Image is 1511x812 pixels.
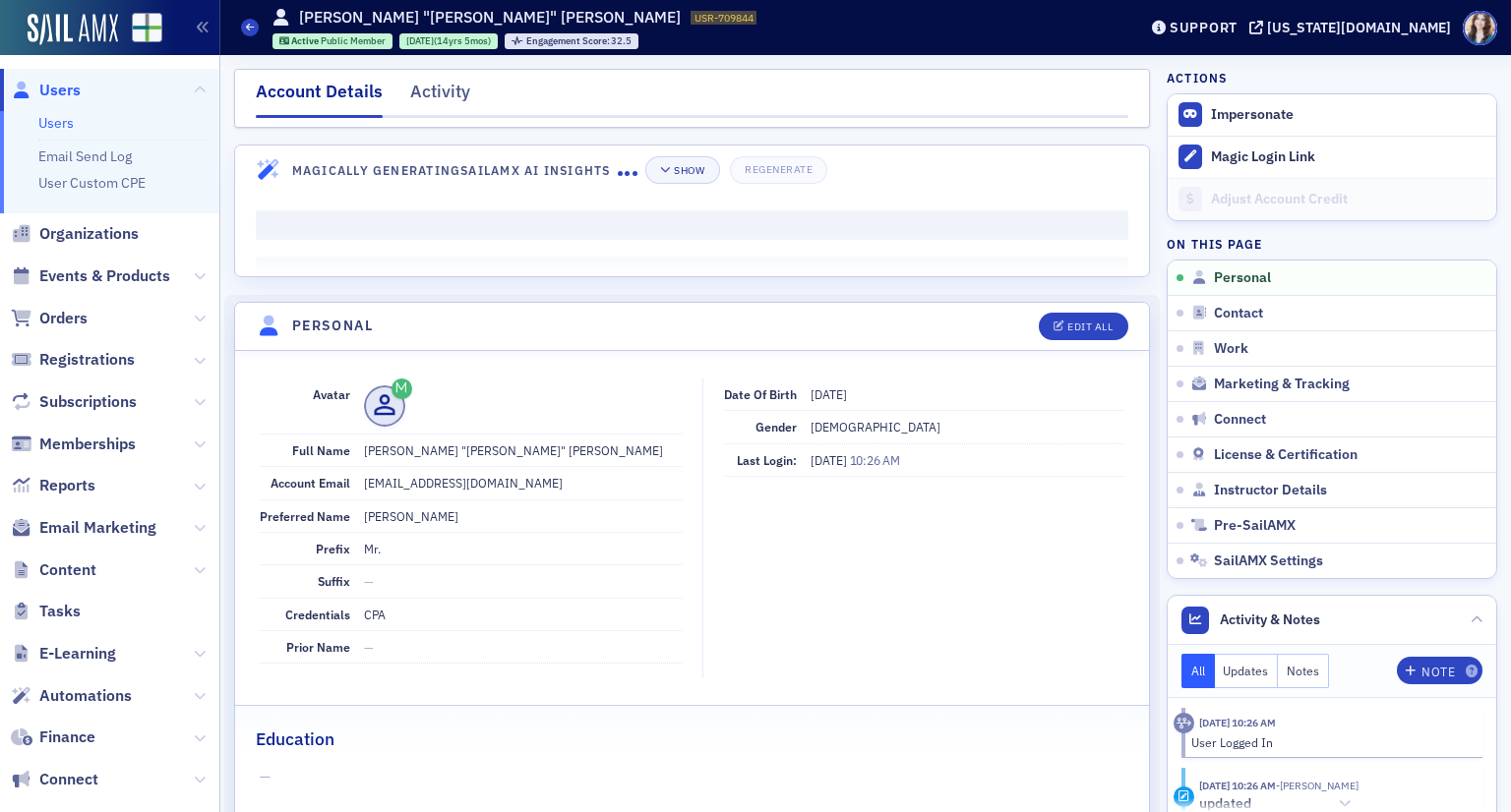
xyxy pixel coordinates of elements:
[1214,305,1263,322] span: Contact
[39,643,116,665] span: E-Learning
[292,161,618,179] h4: Magically Generating SailAMX AI Insights
[1167,69,1228,87] h4: Actions
[695,11,754,25] span: USR-709844
[39,391,137,413] span: Subscriptions
[1214,411,1266,429] span: Connect
[118,13,162,46] a: View Homepage
[406,34,434,47] span: [DATE]
[256,79,383,118] div: Account Details
[811,386,847,402] span: [DATE]
[11,265,170,287] a: Events & Products
[272,33,393,49] div: Active: Active: Public Member
[39,223,139,245] span: Organizations
[1167,235,1497,253] h4: On this page
[39,308,88,329] span: Orders
[1191,733,1470,751] div: User Logged In
[11,308,88,329] a: Orders
[755,419,797,435] span: Gender
[364,500,682,532] dd: [PERSON_NAME]
[1397,657,1482,684] button: Note
[286,639,350,655] span: Prior Name
[1214,340,1248,358] span: Work
[39,601,81,622] span: Tasks
[1276,779,1359,792] span: Brett Henry
[38,147,132,165] a: Email Send Log
[11,726,95,748] a: Finance
[291,34,321,47] span: Active
[1278,654,1329,688] button: Notes
[292,316,373,336] h4: Personal
[11,769,98,790] a: Connect
[11,475,95,496] a: Reports
[11,517,156,539] a: Email Marketing
[850,452,900,468] span: 10:26 AM
[11,223,139,245] a: Organizations
[1214,482,1327,499] span: Instructor Details
[730,156,827,184] button: Regenerate
[39,434,136,455] span: Memberships
[1211,106,1294,124] button: Impersonate
[505,33,638,49] div: Engagement Score: 32.5
[1199,716,1276,729] time: 9/22/2025 10:26 AM
[364,599,682,630] dd: CPA
[811,411,1124,442] dd: [DEMOGRAPHIC_DATA]
[279,34,387,47] a: Active Public Member
[256,726,334,752] h2: Education
[364,573,374,589] span: —
[39,517,156,539] span: Email Marketing
[724,386,797,402] span: Date of Birth
[737,452,797,468] span: Last Login:
[11,559,96,581] a: Content
[1199,779,1276,792] time: 9/22/2025 10:26 AM
[11,434,136,455] a: Memberships
[321,34,386,47] span: Public Member
[1267,19,1451,36] div: [US_STATE][DOMAIN_NAME]
[674,165,704,176] div: Show
[406,34,491,47] div: (14yrs 5mos)
[39,265,170,287] span: Events & Products
[645,156,719,184] button: Show
[364,639,374,655] span: —
[11,391,137,413] a: Subscriptions
[39,559,96,581] span: Content
[260,508,350,524] span: Preferred Name
[364,467,682,498] dd: [EMAIL_ADDRESS][DOMAIN_NAME]
[1463,11,1497,45] span: Profile
[1168,136,1496,178] button: Magic Login Link
[1249,21,1458,34] button: [US_STATE][DOMAIN_NAME]
[1214,376,1350,393] span: Marketing & Tracking
[364,533,682,564] dd: Mr.
[285,607,350,622] span: Credentials
[39,685,132,707] span: Automations
[399,33,498,49] div: 2011-04-25 00:00:00
[1181,654,1215,688] button: All
[39,80,81,101] span: Users
[316,541,350,556] span: Prefix
[11,349,135,371] a: Registrations
[11,643,116,665] a: E-Learning
[1174,713,1194,733] div: Activity
[28,14,118,45] img: SailAMX
[299,7,681,29] h1: [PERSON_NAME] "[PERSON_NAME]" [PERSON_NAME]
[39,726,95,748] span: Finance
[1421,667,1455,677] div: Note
[11,685,132,707] a: Automations
[1211,148,1486,166] div: Magic Login Link
[292,442,350,458] span: Full Name
[1214,552,1323,570] span: SailAMX Settings
[1214,269,1271,287] span: Personal
[39,475,95,496] span: Reports
[38,174,146,192] a: User Custom CPE
[1039,313,1127,340] button: Edit All
[1170,19,1238,36] div: Support
[38,114,74,132] a: Users
[39,349,135,371] span: Registrations
[811,452,850,468] span: [DATE]
[1214,517,1296,535] span: Pre-SailAMX
[132,13,162,43] img: SailAMX
[271,475,350,491] span: Account Email
[39,769,98,790] span: Connect
[1067,321,1113,332] div: Edit All
[1174,786,1194,807] div: Update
